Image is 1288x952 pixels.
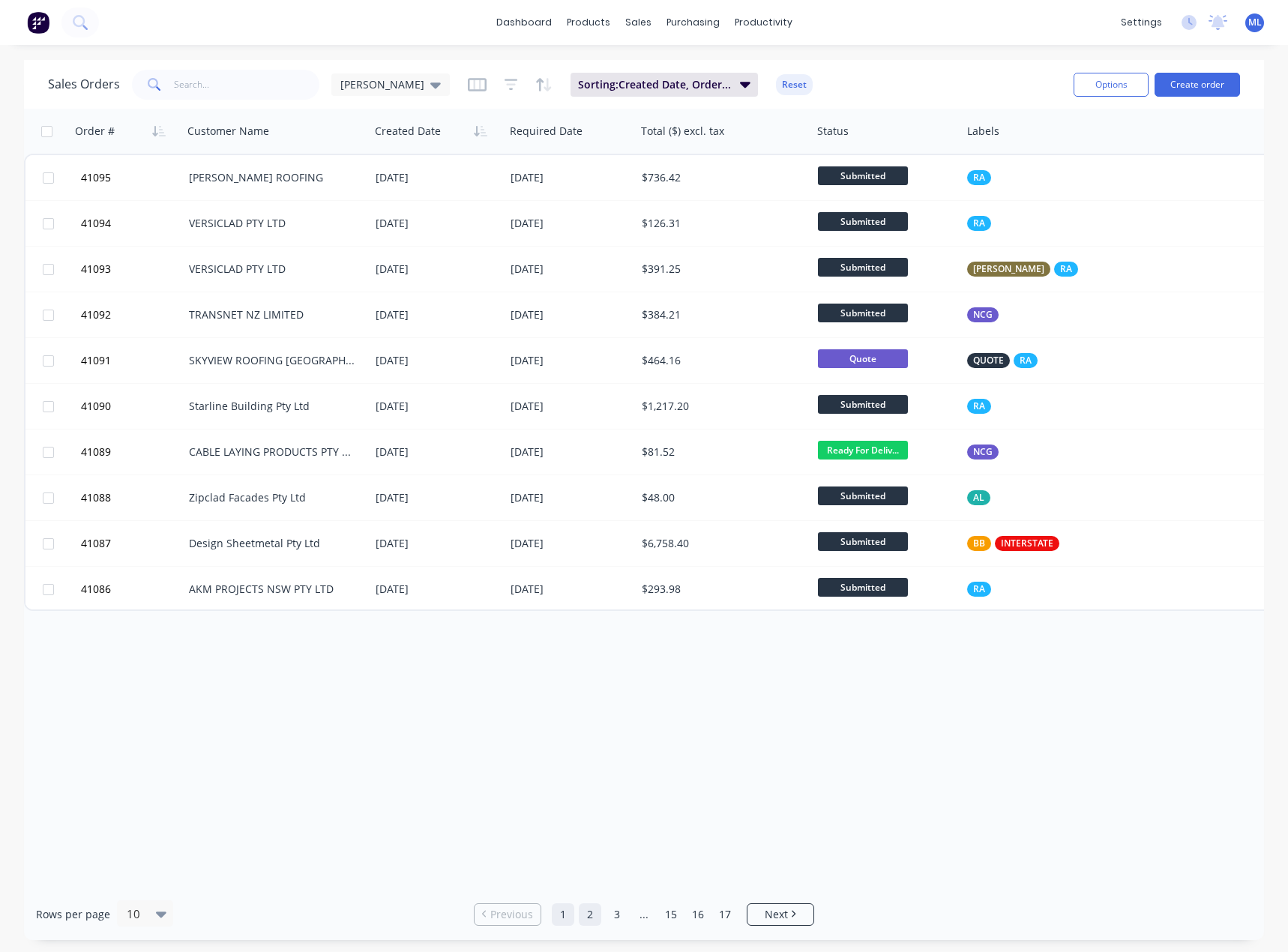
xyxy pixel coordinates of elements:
div: [DATE] [511,582,630,597]
span: AL [973,490,984,505]
button: NCG [967,307,999,322]
ul: Pagination [468,903,820,926]
div: $126.31 [642,216,798,231]
button: Reset [776,74,813,95]
span: Rows per page [36,907,110,922]
button: 41095 [76,155,189,200]
div: [DATE] [376,582,499,597]
span: 41093 [81,262,111,277]
input: Search... [174,70,320,100]
div: sales [618,11,659,34]
span: Submitted [818,166,908,185]
div: [DATE] [376,262,499,277]
span: RA [973,582,985,597]
span: 41087 [81,536,111,551]
a: Page 16 [687,903,709,926]
div: Created Date [375,124,441,139]
div: [DATE] [376,490,499,505]
span: Submitted [818,486,908,505]
button: NCG [967,445,999,460]
div: [DATE] [376,445,499,460]
span: 41091 [81,353,111,368]
div: [DATE] [511,490,630,505]
div: [DATE] [511,307,630,322]
div: $6,758.40 [642,536,798,551]
div: VERSICLAD PTY LTD [189,216,355,231]
button: RA [967,399,991,414]
div: [DATE] [511,399,630,414]
span: Previous [490,907,533,922]
div: [DATE] [376,536,499,551]
h1: Sales Orders [48,77,120,91]
button: RA [967,582,991,597]
button: RA [967,216,991,231]
div: $293.98 [642,582,798,597]
span: 41095 [81,170,111,185]
a: Jump forward [633,903,655,926]
span: 41089 [81,445,111,460]
span: INTERSTATE [1001,536,1053,551]
a: Page 15 [660,903,682,926]
div: [PERSON_NAME] ROOFING [189,170,355,185]
span: Submitted [818,258,908,277]
span: QUOTE [973,353,1004,368]
button: AL [967,490,990,505]
div: Design Sheetmetal Pty Ltd [189,536,355,551]
div: Required Date [510,124,583,139]
div: [DATE] [376,170,499,185]
span: BB [973,536,985,551]
span: RA [973,170,985,185]
span: Quote [818,349,908,368]
div: productivity [727,11,800,34]
div: Status [817,124,849,139]
span: 41088 [81,490,111,505]
span: [PERSON_NAME] [973,262,1044,277]
button: 41090 [76,384,189,429]
button: Create order [1155,73,1240,97]
button: 41088 [76,475,189,520]
span: Ready For Deliv... [818,441,908,460]
div: $384.21 [642,307,798,322]
div: [DATE] [511,445,630,460]
button: 41087 [76,521,189,566]
button: 41094 [76,201,189,246]
span: [PERSON_NAME] [340,76,424,92]
div: settings [1113,11,1170,34]
span: Submitted [818,578,908,597]
span: Submitted [818,532,908,551]
img: Factory [27,11,49,34]
div: [DATE] [511,170,630,185]
button: 41093 [76,247,189,292]
div: [DATE] [376,353,499,368]
span: RA [1060,262,1072,277]
div: products [559,11,618,34]
span: NCG [973,445,993,460]
button: BBINTERSTATE [967,536,1059,551]
span: 41092 [81,307,111,322]
button: Options [1074,73,1149,97]
div: Customer Name [187,124,269,139]
div: SKYVIEW ROOFING [GEOGRAPHIC_DATA] P/L [189,353,355,368]
div: [DATE] [511,262,630,277]
div: [DATE] [511,536,630,551]
a: dashboard [489,11,559,34]
a: Page 3 [606,903,628,926]
div: purchasing [659,11,727,34]
div: Starline Building Pty Ltd [189,399,355,414]
button: 41086 [76,567,189,612]
span: RA [973,216,985,231]
div: [DATE] [511,353,630,368]
button: [PERSON_NAME]RA [967,262,1078,277]
div: CABLE LAYING PRODUCTS PTY LTD [189,445,355,460]
button: RA [967,170,991,185]
span: Sorting: Created Date, Order # [578,77,731,92]
div: Zipclad Facades Pty Ltd [189,490,355,505]
div: $81.52 [642,445,798,460]
div: Total ($) excl. tax [641,124,724,139]
div: [DATE] [376,399,499,414]
div: [DATE] [376,307,499,322]
a: Page 1 is your current page [552,903,574,926]
div: $48.00 [642,490,798,505]
button: 41092 [76,292,189,337]
div: [DATE] [376,216,499,231]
